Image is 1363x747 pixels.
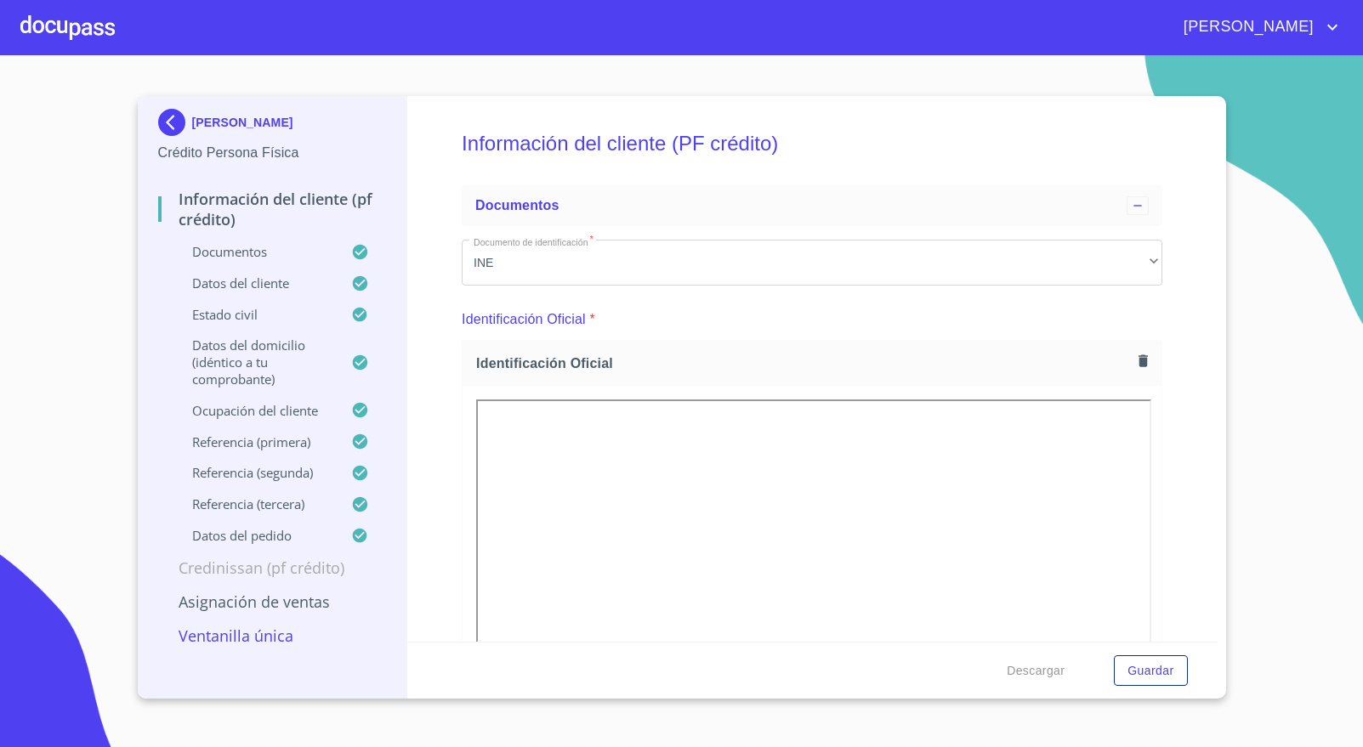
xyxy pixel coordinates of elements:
[158,433,352,450] p: Referencia (primera)
[1171,14,1322,41] span: [PERSON_NAME]
[1000,655,1071,687] button: Descargar
[158,189,387,229] p: Información del cliente (PF crédito)
[475,198,559,212] span: Documentos
[1007,660,1065,682] span: Descargar
[158,625,387,646] p: Ventanilla única
[158,143,387,163] p: Crédito Persona Física
[192,116,293,129] p: [PERSON_NAME]
[158,591,387,612] p: Asignación de Ventas
[476,354,1132,372] span: Identificación Oficial
[462,185,1162,226] div: Documentos
[158,337,352,388] p: Datos del domicilio (idéntico a tu comprobante)
[462,240,1162,286] div: INE
[1171,14,1343,41] button: account of current user
[158,464,352,481] p: Referencia (segunda)
[158,274,352,291] p: Datos del cliente
[158,495,352,512] p: Referencia (tercera)
[158,243,352,260] p: Documentos
[462,109,1162,178] h5: Información del cliente (PF crédito)
[158,557,387,578] p: Credinissan (PF crédito)
[462,309,586,330] p: Identificación Oficial
[1114,655,1187,687] button: Guardar
[158,306,352,323] p: Estado Civil
[158,109,192,136] img: Docupass spot blue
[158,109,387,143] div: [PERSON_NAME]
[158,527,352,544] p: Datos del pedido
[158,402,352,419] p: Ocupación del Cliente
[1127,660,1173,682] span: Guardar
